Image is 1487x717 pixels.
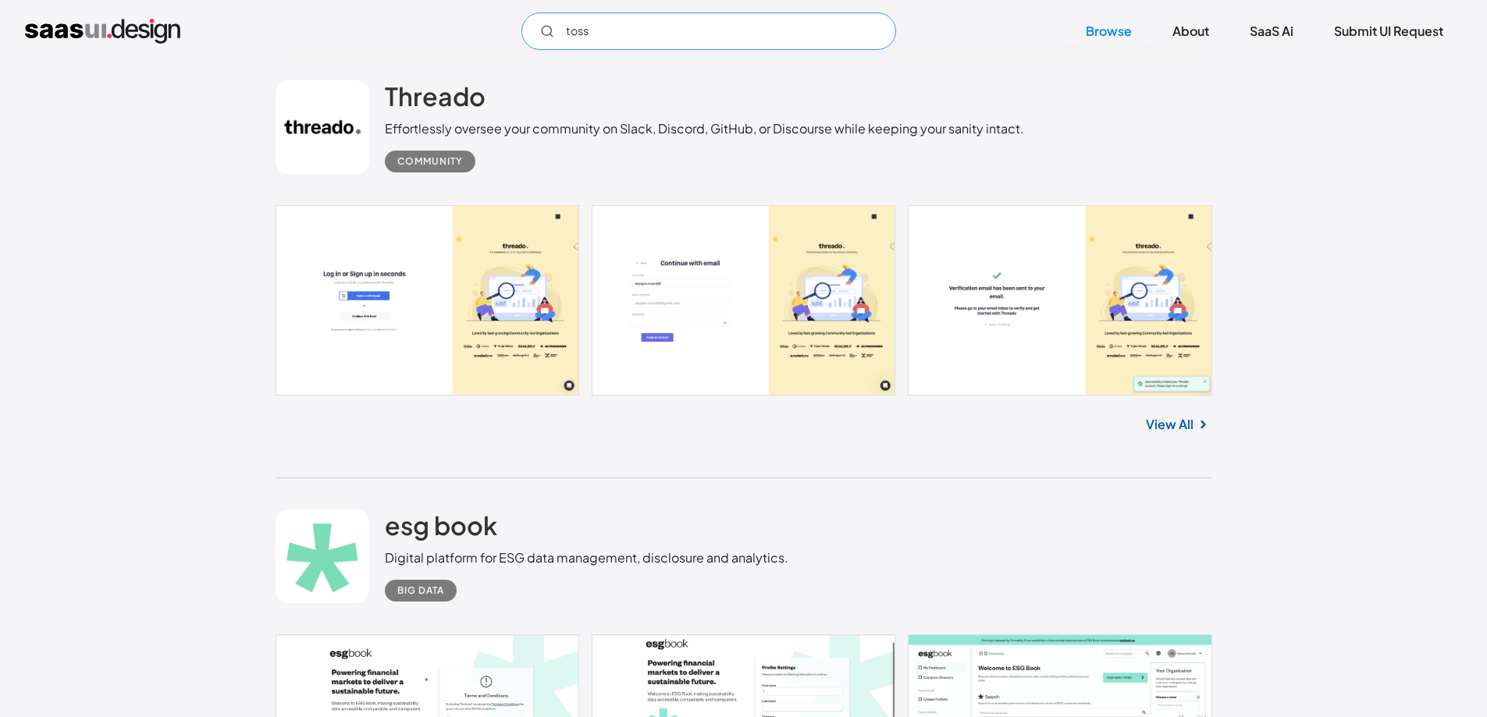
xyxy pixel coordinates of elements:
a: home [25,19,180,44]
a: esg book [385,509,497,548]
a: Submit UI Request [1315,14,1462,48]
a: Browse [1067,14,1151,48]
div: Community [397,152,463,171]
h2: esg book [385,509,497,541]
a: SaaS Ai [1231,14,1312,48]
div: Big Data [397,581,444,600]
input: Search UI designs you're looking for... [521,12,896,50]
a: Threado [385,80,486,119]
h2: Threado [385,80,486,112]
form: Email Form [521,12,896,50]
a: About [1154,14,1228,48]
a: View All [1146,415,1194,434]
div: Effortlessly oversee your community on Slack, Discord, GitHub, or Discourse while keeping your sa... [385,119,1024,138]
div: Digital platform for ESG data management, disclosure and analytics. [385,548,788,567]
